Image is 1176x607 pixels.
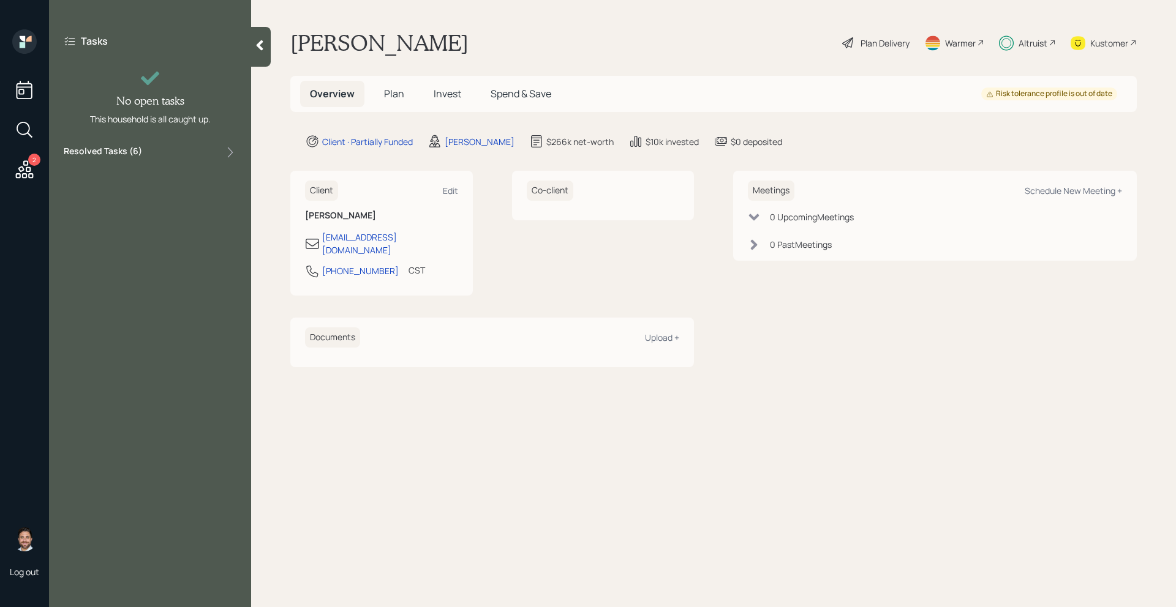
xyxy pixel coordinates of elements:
span: Plan [384,87,404,100]
div: [EMAIL_ADDRESS][DOMAIN_NAME] [322,231,458,256]
div: CST [409,264,425,277]
h6: Meetings [748,181,794,201]
img: michael-russo-headshot.png [12,527,37,551]
h6: Documents [305,327,360,348]
div: Schedule New Meeting + [1025,185,1122,196]
h1: [PERSON_NAME] [290,29,469,56]
h6: Co-client [527,181,573,201]
div: 0 Past Meeting s [770,238,832,251]
span: Invest [434,87,461,100]
div: 2 [28,154,40,166]
div: Upload + [645,332,679,343]
div: $266k net-worth [546,135,614,148]
div: Risk tolerance profile is out of date [986,89,1112,99]
div: [PHONE_NUMBER] [322,264,399,277]
h6: Client [305,181,338,201]
span: Spend & Save [491,87,551,100]
div: Plan Delivery [861,37,910,50]
h4: No open tasks [116,94,184,108]
div: This household is all caught up. [90,113,211,125]
div: Client · Partially Funded [322,135,413,148]
div: $0 deposited [731,135,782,148]
div: Altruist [1019,37,1047,50]
div: Edit [443,185,458,196]
label: Resolved Tasks ( 6 ) [64,145,142,160]
div: 0 Upcoming Meeting s [770,210,854,223]
h6: [PERSON_NAME] [305,210,458,221]
label: Tasks [81,34,108,48]
div: $10k invested [646,135,699,148]
div: Warmer [945,37,976,50]
div: Kustomer [1090,37,1128,50]
div: Log out [10,566,39,578]
div: [PERSON_NAME] [445,135,514,148]
span: Overview [310,87,355,100]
